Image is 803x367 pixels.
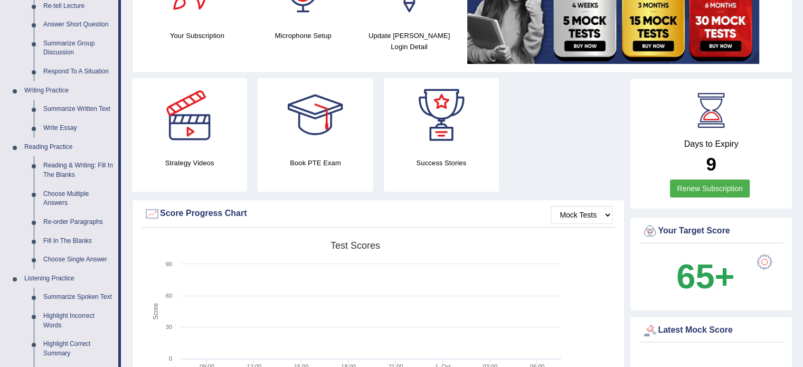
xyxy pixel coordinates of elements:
[642,223,780,239] div: Your Target Score
[39,185,118,213] a: Choose Multiple Answers
[149,30,245,41] h4: Your Subscription
[166,324,172,330] text: 30
[676,257,734,296] b: 65+
[169,355,172,362] text: 0
[706,154,716,174] b: 9
[39,213,118,232] a: Re-order Paragraphs
[670,180,750,197] a: Renew Subscription
[39,288,118,307] a: Summarize Spoken Text
[132,157,247,168] h4: Strategy Videos
[256,30,351,41] h4: Microphone Setup
[20,269,118,288] a: Listening Practice
[20,81,118,100] a: Writing Practice
[39,307,118,335] a: Highlight Incorrect Words
[152,303,159,320] tspan: Score
[362,30,457,52] h4: Update [PERSON_NAME] Login Detail
[166,261,172,267] text: 90
[20,138,118,157] a: Reading Practice
[39,335,118,363] a: Highlight Correct Summary
[39,156,118,184] a: Reading & Writing: Fill In The Blanks
[39,15,118,34] a: Answer Short Question
[39,232,118,251] a: Fill In The Blanks
[39,100,118,119] a: Summarize Written Text
[39,34,118,62] a: Summarize Group Discussion
[39,250,118,269] a: Choose Single Answer
[144,206,612,222] div: Score Progress Chart
[642,139,780,149] h4: Days to Expiry
[166,293,172,299] text: 60
[39,119,118,138] a: Write Essay
[384,157,499,168] h4: Success Stories
[642,323,780,338] div: Latest Mock Score
[330,240,380,251] tspan: Test scores
[39,62,118,81] a: Respond To A Situation
[258,157,373,168] h4: Book PTE Exam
